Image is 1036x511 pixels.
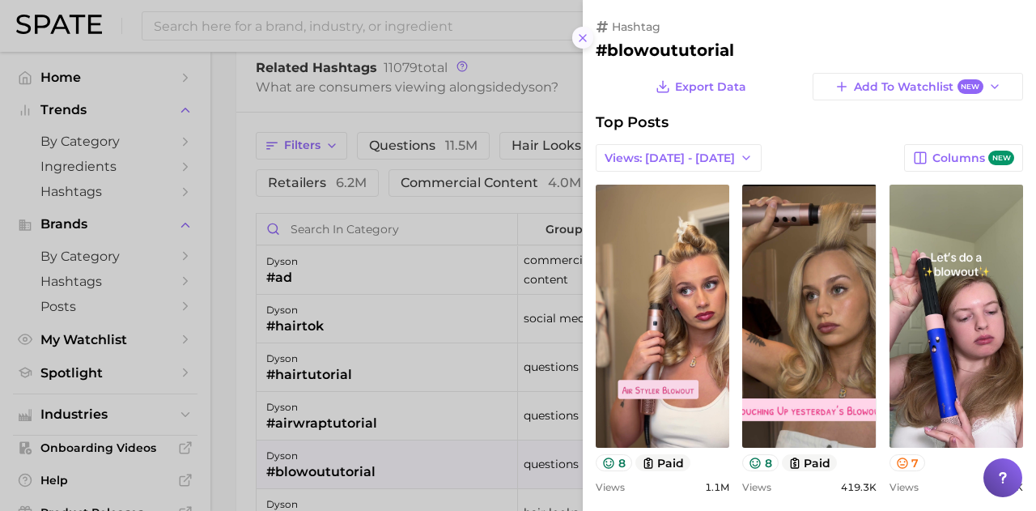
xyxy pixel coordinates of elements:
[675,80,746,94] span: Export Data
[890,454,926,471] button: 7
[957,79,983,95] span: New
[742,481,771,493] span: Views
[635,454,691,471] button: paid
[705,481,729,493] span: 1.1m
[904,144,1023,172] button: Columnsnew
[652,73,750,100] button: Export Data
[782,454,838,471] button: paid
[813,73,1023,100] button: Add to WatchlistNew
[596,40,1023,60] h2: #blowoututorial
[596,113,669,131] span: Top Posts
[932,151,1014,166] span: Columns
[890,481,919,493] span: Views
[612,19,660,34] span: hashtag
[596,144,762,172] button: Views: [DATE] - [DATE]
[841,481,877,493] span: 419.3k
[596,454,632,471] button: 8
[854,79,983,95] span: Add to Watchlist
[742,454,779,471] button: 8
[596,481,625,493] span: Views
[605,151,735,165] span: Views: [DATE] - [DATE]
[988,151,1014,166] span: new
